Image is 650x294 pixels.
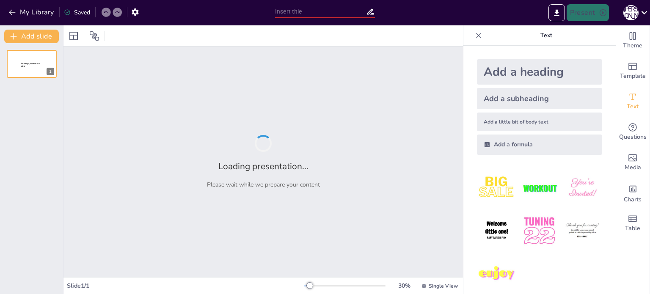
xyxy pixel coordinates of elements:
[563,211,602,250] img: 6.jpeg
[7,50,57,78] div: 1
[623,4,639,21] button: Т [PERSON_NAME]
[67,29,80,43] div: Layout
[563,168,602,208] img: 3.jpeg
[477,88,602,109] div: Add a subheading
[548,4,565,21] button: Export to PowerPoint
[429,283,458,289] span: Single View
[520,168,559,208] img: 2.jpeg
[616,208,650,239] div: Add a table
[567,4,609,21] button: Present
[47,68,54,75] div: 1
[477,135,602,155] div: Add a formula
[623,5,639,20] div: Т [PERSON_NAME]
[625,224,640,233] span: Table
[477,113,602,131] div: Add a little bit of body text
[616,178,650,208] div: Add charts and graphs
[616,56,650,86] div: Add ready made slides
[477,254,516,294] img: 7.jpeg
[4,30,59,43] button: Add slide
[620,71,646,81] span: Template
[67,282,304,290] div: Slide 1 / 1
[477,211,516,250] img: 4.jpeg
[207,181,320,189] p: Please wait while we prepare your content
[275,5,366,18] input: Insert title
[624,195,642,204] span: Charts
[89,31,99,41] span: Position
[616,86,650,117] div: Add text boxes
[64,8,90,16] div: Saved
[218,160,308,172] h2: Loading presentation...
[485,25,607,46] p: Text
[394,282,414,290] div: 30 %
[623,41,642,50] span: Theme
[627,102,639,111] span: Text
[619,132,647,142] span: Questions
[520,211,559,250] img: 5.jpeg
[21,63,40,67] span: Sendsteps presentation editor
[616,25,650,56] div: Change the overall theme
[477,59,602,85] div: Add a heading
[616,117,650,147] div: Get real-time input from your audience
[6,5,58,19] button: My Library
[477,168,516,208] img: 1.jpeg
[625,163,641,172] span: Media
[616,147,650,178] div: Add images, graphics, shapes or video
